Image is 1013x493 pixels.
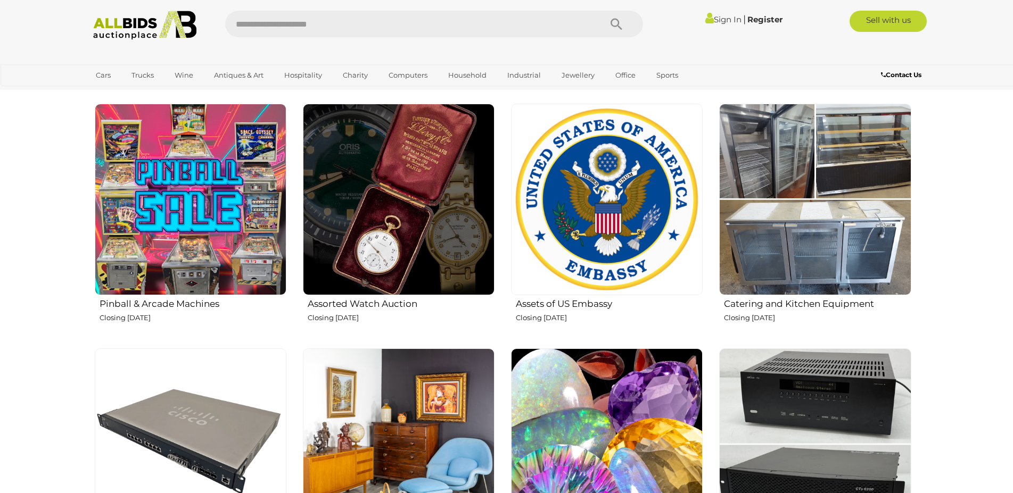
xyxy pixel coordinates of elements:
[705,14,742,24] a: Sign In
[724,296,911,309] h2: Catering and Kitchen Equipment
[511,104,703,295] img: Assets of US Embassy
[555,66,602,84] a: Jewellery
[308,296,495,309] h2: Assorted Watch Auction
[100,296,286,309] h2: Pinball & Arcade Machines
[95,104,286,295] img: Pinball & Arcade Machines
[207,66,270,84] a: Antiques & Art
[724,312,911,324] p: Closing [DATE]
[881,71,921,79] b: Contact Us
[336,66,375,84] a: Charity
[441,66,493,84] a: Household
[516,312,703,324] p: Closing [DATE]
[500,66,548,84] a: Industrial
[87,11,203,40] img: Allbids.com.au
[303,104,495,295] img: Assorted Watch Auction
[89,66,118,84] a: Cars
[277,66,329,84] a: Hospitality
[94,103,286,340] a: Pinball & Arcade Machines Closing [DATE]
[308,312,495,324] p: Closing [DATE]
[382,66,434,84] a: Computers
[719,104,911,295] img: Catering and Kitchen Equipment
[743,13,746,25] span: |
[719,103,911,340] a: Catering and Kitchen Equipment Closing [DATE]
[516,296,703,309] h2: Assets of US Embassy
[850,11,927,32] a: Sell with us
[590,11,643,37] button: Search
[608,66,643,84] a: Office
[510,103,703,340] a: Assets of US Embassy Closing [DATE]
[747,14,783,24] a: Register
[168,66,200,84] a: Wine
[649,66,685,84] a: Sports
[89,84,178,102] a: [GEOGRAPHIC_DATA]
[881,69,924,81] a: Contact Us
[100,312,286,324] p: Closing [DATE]
[302,103,495,340] a: Assorted Watch Auction Closing [DATE]
[125,66,161,84] a: Trucks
